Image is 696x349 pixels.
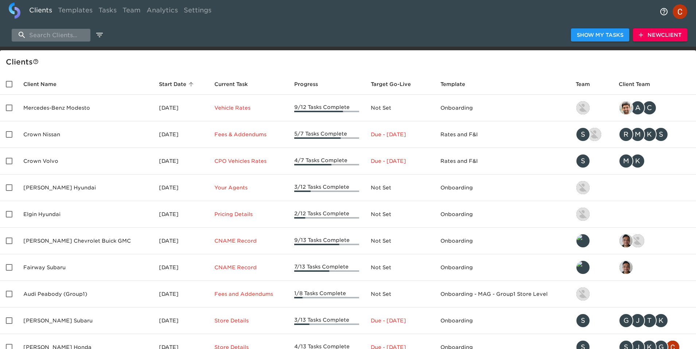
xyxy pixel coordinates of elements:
button: edit [93,29,106,41]
div: savannah@roadster.com, austin@roadster.com [576,127,607,142]
td: Fairway Subaru [18,254,153,281]
div: M [619,154,633,168]
div: nikko.foster@roadster.com [576,287,607,301]
td: [DATE] [153,95,208,121]
div: mcooley@crowncars.com, kwilson@crowncars.com [619,154,690,168]
img: kevin.lo@roadster.com [576,208,590,221]
div: kevin.lo@roadster.com [576,180,607,195]
td: Rates and F&I [435,148,570,174]
span: Progress [294,80,327,89]
p: Vehicle Rates [214,104,283,111]
a: Clients [26,3,55,20]
div: savannah@roadster.com [576,154,607,168]
span: Show My Tasks [577,31,623,40]
td: Onboarding [435,307,570,334]
td: [DATE] [153,254,208,281]
td: 5/7 Tasks Complete [288,121,365,148]
td: 1/8 Tasks Complete [288,281,365,307]
p: Fees & Addendums [214,131,283,138]
div: A [630,101,645,115]
td: Onboarding [435,201,570,228]
td: 2/12 Tasks Complete [288,201,365,228]
td: [DATE] [153,228,208,254]
img: kevin.lo@roadster.com [576,101,590,114]
a: Tasks [96,3,120,20]
span: Calculated based on the start date and the duration of all Tasks contained in this Hub. [371,80,411,89]
span: Client Name [23,80,66,89]
td: [DATE] [153,307,208,334]
div: sai@simplemnt.com, nikko.foster@roadster.com [619,234,690,248]
img: nikko.foster@roadster.com [631,234,644,247]
div: S [654,127,668,142]
td: [PERSON_NAME] Subaru [18,307,153,334]
td: 4/7 Tasks Complete [288,148,365,174]
span: Team [576,80,599,89]
button: NewClient [633,28,687,42]
td: 9/13 Tasks Complete [288,228,365,254]
div: sai@simplemnt.com [619,260,690,275]
p: Due - [DATE] [371,131,429,138]
td: [DATE] [153,201,208,228]
td: [DATE] [153,281,208,307]
td: [DATE] [153,148,208,174]
td: Not Set [365,228,435,254]
img: leland@roadster.com [576,261,590,274]
span: Client Team [619,80,660,89]
img: sai@simplemnt.com [619,234,633,247]
td: Elgin Hyundai [18,201,153,228]
img: leland@roadster.com [576,234,590,247]
a: Settings [181,3,214,20]
td: Rates and F&I [435,121,570,148]
div: K [630,154,645,168]
td: Onboarding [435,254,570,281]
button: Show My Tasks [571,28,629,42]
img: nikko.foster@roadster.com [576,287,590,301]
td: Audi Peabody (Group1) [18,281,153,307]
div: sandeep@simplemnt.com, angelique.nurse@roadster.com, clayton.mandel@roadster.com [619,101,690,115]
div: leland@roadster.com [576,234,607,248]
td: Onboarding [435,174,570,201]
img: logo [9,3,20,19]
img: kevin.lo@roadster.com [576,181,590,194]
div: M [630,127,645,142]
img: austin@roadster.com [588,128,601,141]
span: Target Go-Live [371,80,420,89]
div: S [576,127,590,142]
td: Onboarding [435,95,570,121]
td: [DATE] [153,174,208,201]
div: kevin.lo@roadster.com [576,207,607,221]
td: 9/12 Tasks Complete [288,95,365,121]
p: Pricing Details [214,211,283,218]
td: [DATE] [153,121,208,148]
div: leland@roadster.com [576,260,607,275]
img: sandeep@simplemnt.com [619,101,633,114]
a: Templates [55,3,96,20]
svg: This is a list of all of your clients and clients shared with you [33,59,39,64]
div: S [576,313,590,328]
a: Team [120,3,144,20]
div: rrobins@crowncars.com, mcooley@crowncars.com, kwilson@crowncars.com, sparent@crowncars.com [619,127,690,142]
td: 3/13 Tasks Complete [288,307,365,334]
div: K [642,127,657,142]
div: J [630,313,645,328]
input: search [12,29,90,42]
img: Profile [673,4,687,19]
div: george.lawton@schomp.com, james.kurtenbach@schomp.com, tj.joyce@schomp.com, kevin.mand@schomp.com [619,313,690,328]
div: T [642,313,657,328]
div: kevin.lo@roadster.com [576,101,607,115]
a: Analytics [144,3,181,20]
span: Current Task [214,80,257,89]
span: This is the next Task in this Hub that should be completed [214,80,248,89]
td: Onboarding [435,228,570,254]
td: Not Set [365,281,435,307]
p: Due - [DATE] [371,157,429,165]
div: G [619,313,633,328]
td: Not Set [365,201,435,228]
img: sai@simplemnt.com [619,261,633,274]
div: R [619,127,633,142]
div: K [654,313,668,328]
td: Not Set [365,174,435,201]
span: New Client [639,31,681,40]
td: [PERSON_NAME] Chevrolet Buick GMC [18,228,153,254]
p: Your Agents [214,184,283,191]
